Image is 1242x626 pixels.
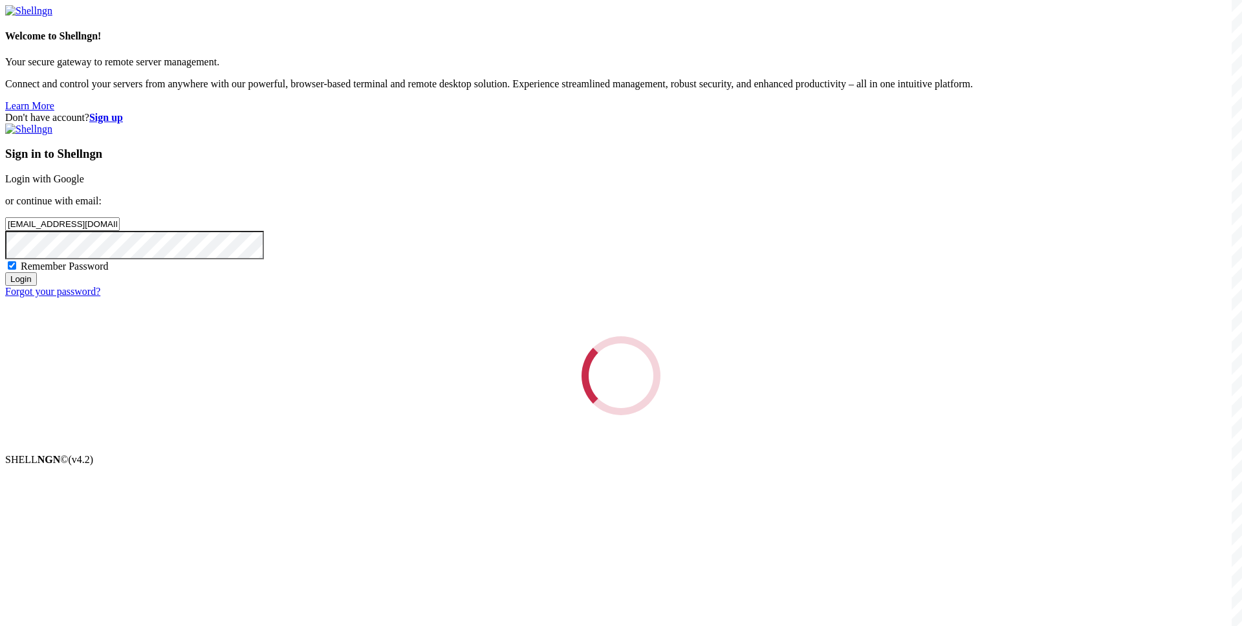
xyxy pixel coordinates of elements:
[5,112,1237,124] div: Don't have account?
[21,261,109,272] span: Remember Password
[38,454,61,465] b: NGN
[5,5,52,17] img: Shellngn
[8,261,16,270] input: Remember Password
[5,195,1237,207] p: or continue with email:
[5,78,1237,90] p: Connect and control your servers from anywhere with our powerful, browser-based terminal and remo...
[5,56,1237,68] p: Your secure gateway to remote server management.
[89,112,123,123] a: Sign up
[5,286,100,297] a: Forgot your password?
[5,217,120,231] input: Email address
[69,454,94,465] span: 4.2.0
[5,30,1237,42] h4: Welcome to Shellngn!
[5,173,84,184] a: Login with Google
[582,336,660,415] div: Loading...
[5,147,1237,161] h3: Sign in to Shellngn
[5,100,54,111] a: Learn More
[5,272,37,286] input: Login
[5,454,93,465] span: SHELL ©
[5,124,52,135] img: Shellngn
